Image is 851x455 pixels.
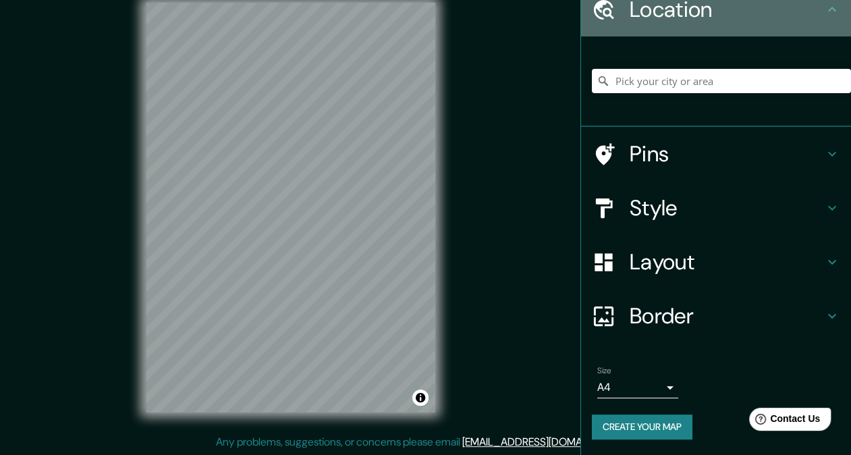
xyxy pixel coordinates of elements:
[581,181,851,235] div: Style
[630,194,824,221] h4: Style
[581,289,851,343] div: Border
[146,3,435,412] canvas: Map
[412,390,429,406] button: Toggle attribution
[630,248,824,275] h4: Layout
[597,365,611,377] label: Size
[597,377,678,398] div: A4
[592,69,851,93] input: Pick your city or area
[630,302,824,329] h4: Border
[216,434,631,450] p: Any problems, suggestions, or concerns please email .
[592,414,692,439] button: Create your map
[581,235,851,289] div: Layout
[630,140,824,167] h4: Pins
[731,402,836,440] iframe: Help widget launcher
[581,127,851,181] div: Pins
[462,435,629,449] a: [EMAIL_ADDRESS][DOMAIN_NAME]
